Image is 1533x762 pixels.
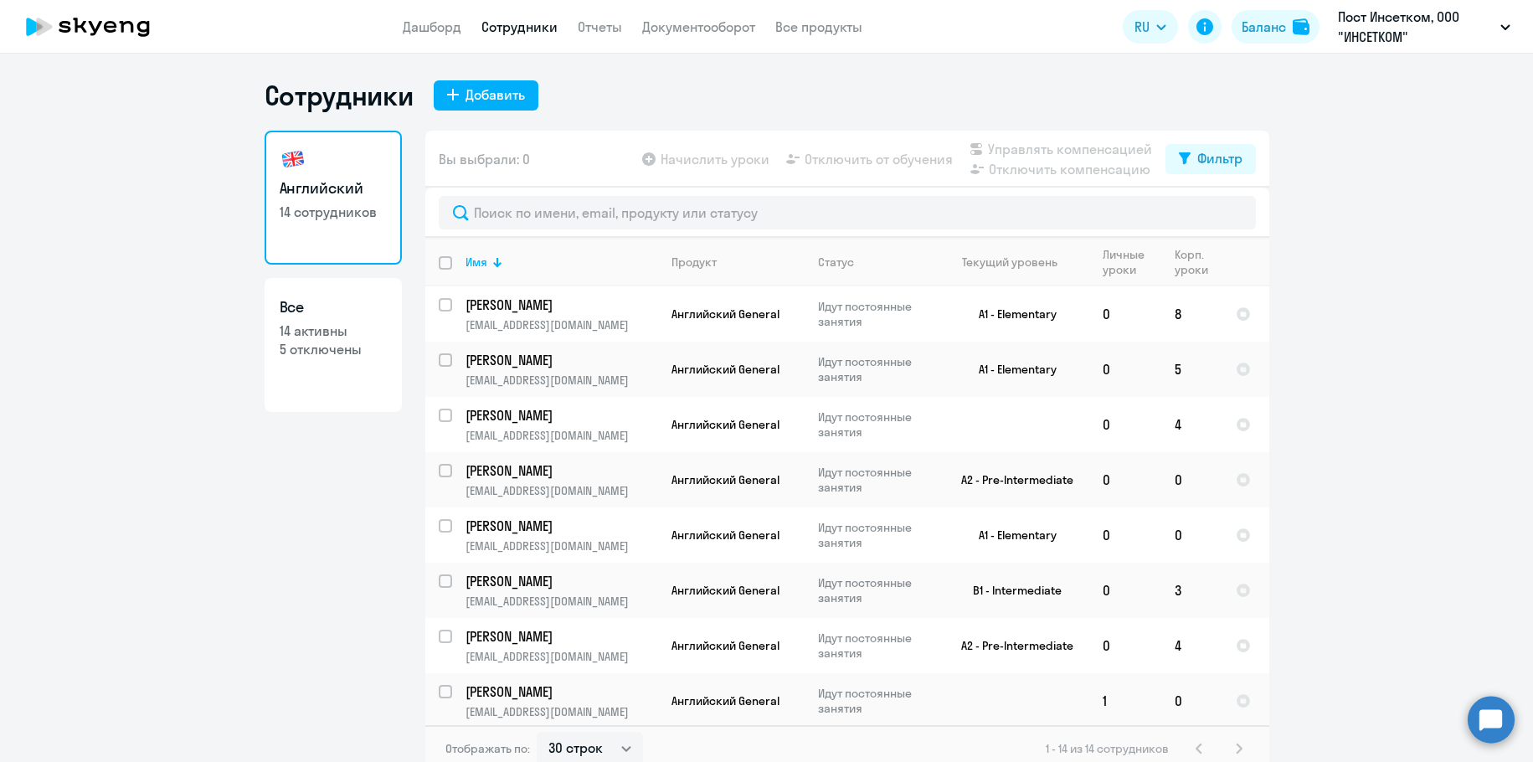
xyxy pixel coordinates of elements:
[466,406,655,425] p: [PERSON_NAME]
[439,149,530,169] span: Вы выбрали: 0
[818,255,933,270] div: Статус
[466,296,655,314] p: [PERSON_NAME]
[466,483,657,498] p: [EMAIL_ADDRESS][DOMAIN_NAME]
[445,741,530,756] span: Отображать по:
[1123,10,1178,44] button: RU
[466,517,655,535] p: [PERSON_NAME]
[671,306,779,322] span: Английский General
[466,682,657,701] a: [PERSON_NAME]
[1338,7,1494,47] p: Пост Инсетком, ООО "ИНСЕТКОМ"
[466,406,657,425] a: [PERSON_NAME]
[1175,247,1208,277] div: Корп. уроки
[1197,148,1242,168] div: Фильтр
[1161,397,1222,452] td: 4
[671,693,779,708] span: Английский General
[934,618,1089,673] td: A2 - Pre-Intermediate
[466,255,487,270] div: Имя
[466,428,657,443] p: [EMAIL_ADDRESS][DOMAIN_NAME]
[1089,507,1161,563] td: 0
[934,452,1089,507] td: A2 - Pre-Intermediate
[934,563,1089,618] td: B1 - Intermediate
[818,686,933,716] p: Идут постоянные занятия
[466,627,657,646] a: [PERSON_NAME]
[671,255,717,270] div: Продукт
[466,517,657,535] a: [PERSON_NAME]
[934,507,1089,563] td: A1 - Elementary
[466,572,657,590] a: [PERSON_NAME]
[265,131,402,265] a: Английский14 сотрудников
[578,18,622,35] a: Отчеты
[1089,452,1161,507] td: 0
[466,649,657,664] p: [EMAIL_ADDRESS][DOMAIN_NAME]
[671,417,779,432] span: Английский General
[642,18,755,35] a: Документооборот
[466,682,655,701] p: [PERSON_NAME]
[466,538,657,553] p: [EMAIL_ADDRESS][DOMAIN_NAME]
[466,296,657,314] a: [PERSON_NAME]
[403,18,461,35] a: Дашборд
[1175,247,1222,277] div: Корп. уроки
[934,342,1089,397] td: A1 - Elementary
[466,572,655,590] p: [PERSON_NAME]
[466,351,655,369] p: [PERSON_NAME]
[1293,18,1309,35] img: balance
[818,255,854,270] div: Статус
[1161,342,1222,397] td: 5
[671,528,779,543] span: Английский General
[466,594,657,609] p: [EMAIL_ADDRESS][DOMAIN_NAME]
[1161,618,1222,673] td: 4
[818,354,933,384] p: Идут постоянные занятия
[466,461,657,480] a: [PERSON_NAME]
[1161,507,1222,563] td: 0
[466,627,655,646] p: [PERSON_NAME]
[818,299,933,329] p: Идут постоянные занятия
[466,373,657,388] p: [EMAIL_ADDRESS][DOMAIN_NAME]
[818,631,933,661] p: Идут постоянные занятия
[947,255,1088,270] div: Текущий уровень
[439,196,1256,229] input: Поиск по имени, email, продукту или статусу
[466,351,657,369] a: [PERSON_NAME]
[1165,144,1256,174] button: Фильтр
[466,704,657,719] p: [EMAIL_ADDRESS][DOMAIN_NAME]
[1089,286,1161,342] td: 0
[934,286,1089,342] td: A1 - Elementary
[1089,618,1161,673] td: 0
[1330,7,1519,47] button: Пост Инсетком, ООО "ИНСЕТКОМ"
[481,18,558,35] a: Сотрудники
[671,583,779,598] span: Английский General
[671,638,779,653] span: Английский General
[962,255,1057,270] div: Текущий уровень
[466,85,525,105] div: Добавить
[818,520,933,550] p: Идут постоянные занятия
[280,203,387,221] p: 14 сотрудников
[671,362,779,377] span: Английский General
[1103,247,1160,277] div: Личные уроки
[280,146,306,172] img: english
[775,18,862,35] a: Все продукты
[466,317,657,332] p: [EMAIL_ADDRESS][DOMAIN_NAME]
[1161,563,1222,618] td: 3
[466,255,657,270] div: Имя
[1089,673,1161,729] td: 1
[671,255,804,270] div: Продукт
[818,465,933,495] p: Идут постоянные занятия
[818,575,933,605] p: Идут постоянные занятия
[1089,397,1161,452] td: 0
[1161,673,1222,729] td: 0
[1232,10,1320,44] button: Балансbalance
[1242,17,1286,37] div: Баланс
[1089,563,1161,618] td: 0
[280,296,387,318] h3: Все
[280,178,387,199] h3: Английский
[1161,452,1222,507] td: 0
[1089,342,1161,397] td: 0
[1103,247,1145,277] div: Личные уроки
[265,79,414,112] h1: Сотрудники
[280,340,387,358] p: 5 отключены
[1161,286,1222,342] td: 8
[671,472,779,487] span: Английский General
[1134,17,1150,37] span: RU
[280,322,387,340] p: 14 активны
[434,80,538,111] button: Добавить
